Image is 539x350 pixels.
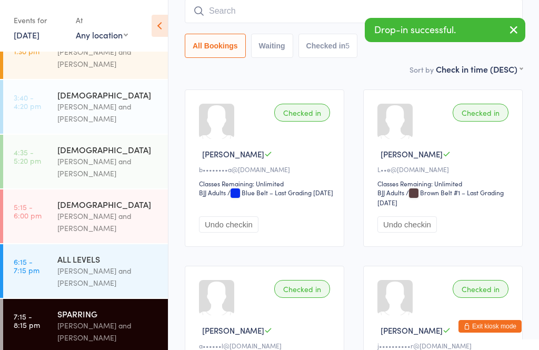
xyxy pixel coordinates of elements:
div: Checked in [453,280,508,298]
div: [PERSON_NAME] and [PERSON_NAME] [57,265,159,289]
div: [DEMOGRAPHIC_DATA] [57,89,159,101]
div: Drop-in successful. [365,18,525,42]
span: [PERSON_NAME] [202,148,264,159]
button: Undo checkin [199,216,258,233]
span: [PERSON_NAME] [381,148,443,159]
button: Undo checkin [377,216,437,233]
button: All Bookings [185,34,246,58]
a: 5:15 -6:00 pm[DEMOGRAPHIC_DATA][PERSON_NAME] and [PERSON_NAME] [3,189,168,243]
time: 5:15 - 6:00 pm [14,203,42,219]
div: 5 [345,42,350,50]
div: j••••••••••r@[DOMAIN_NAME] [377,341,512,350]
span: [PERSON_NAME] [381,325,443,336]
div: Classes Remaining: Unlimited [377,179,512,188]
div: Checked in [274,280,330,298]
div: BJJ Adults [199,188,226,197]
time: 3:40 - 4:20 pm [14,93,41,110]
a: [DATE] [14,29,39,41]
time: 1:00 - 1:30 pm [14,38,39,55]
div: Classes Remaining: Unlimited [199,179,333,188]
div: [PERSON_NAME] and [PERSON_NAME] [57,46,159,70]
label: Sort by [410,64,434,75]
div: [PERSON_NAME] and [PERSON_NAME] [57,210,159,234]
div: [PERSON_NAME] and [PERSON_NAME] [57,319,159,344]
span: / Blue Belt – Last Grading [DATE] [227,188,333,197]
div: Any location [76,29,128,41]
div: b••••••••a@[DOMAIN_NAME] [199,165,333,174]
div: Events for [14,12,65,29]
a: 1:00 -1:30 pmSPARRING NO GI[PERSON_NAME] and [PERSON_NAME] [3,25,168,79]
time: 4:35 - 5:20 pm [14,148,41,165]
div: [DEMOGRAPHIC_DATA] [57,144,159,155]
div: ALL LEVELS [57,253,159,265]
div: a••••••l@[DOMAIN_NAME] [199,341,333,350]
div: Check in time (DESC) [436,63,523,75]
time: 7:15 - 8:15 pm [14,312,40,329]
button: Waiting [251,34,293,58]
div: BJJ Adults [377,188,404,197]
div: L••e@[DOMAIN_NAME] [377,165,512,174]
button: Exit kiosk mode [458,320,522,333]
time: 6:15 - 7:15 pm [14,257,39,274]
span: / Brown Belt #1 – Last Grading [DATE] [377,188,504,207]
div: [DEMOGRAPHIC_DATA] [57,198,159,210]
div: Checked in [274,104,330,122]
div: SPARRING [57,308,159,319]
div: [PERSON_NAME] and [PERSON_NAME] [57,155,159,179]
a: 4:35 -5:20 pm[DEMOGRAPHIC_DATA][PERSON_NAME] and [PERSON_NAME] [3,135,168,188]
span: [PERSON_NAME] [202,325,264,336]
div: Checked in [453,104,508,122]
div: [PERSON_NAME] and [PERSON_NAME] [57,101,159,125]
div: At [76,12,128,29]
a: 3:40 -4:20 pm[DEMOGRAPHIC_DATA][PERSON_NAME] and [PERSON_NAME] [3,80,168,134]
a: 6:15 -7:15 pmALL LEVELS[PERSON_NAME] and [PERSON_NAME] [3,244,168,298]
button: Checked in5 [298,34,358,58]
